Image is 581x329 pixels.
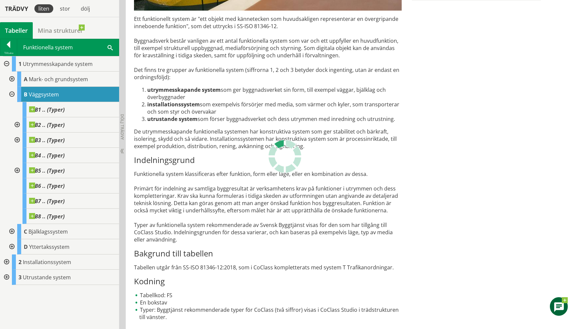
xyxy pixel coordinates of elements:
span: 3 [19,274,22,281]
div: Gå till informationssidan för CoClass Studio [11,117,119,133]
div: Funktionella system [17,39,119,56]
span: B3 .. (Typer) [29,137,65,143]
span: Sök i tabellen [108,44,113,51]
h3: Indelningsgrund [134,155,402,165]
span: B5 .. (Typer) [29,167,65,174]
span: 1 [19,60,22,68]
h3: Kodning [134,276,402,286]
span: B6 .. (Typer) [29,183,65,189]
span: Bjälklagssystem [28,228,68,235]
div: Gå till informationssidan för CoClass Studio [11,148,119,163]
div: Gå till informationssidan för CoClass Studio [11,178,119,193]
span: 2 [19,258,22,266]
strong: installationssystem [147,101,200,108]
div: Gå till informationssidan för CoClass Studio [5,87,119,224]
li: som exempelvis försörjer med media, som värmer och kyler, som trans­porterar och som styr och öve... [147,101,402,115]
li: som förser byggnadsverket och dess utrymmen med inredning och utrustning. [147,115,402,123]
strong: utrymmesskapande system [147,86,221,93]
div: stor [56,4,74,13]
div: Gå till informationssidan för CoClass Studio [11,163,119,178]
a: Mina strukturer [33,22,88,39]
div: Gå till informationssidan för CoClass Studio [11,193,119,209]
strong: utrustande system [147,115,198,123]
li: En bokstav [134,299,402,306]
h3: Bakgrund till tabellen [134,248,402,258]
span: Dölj trädvy [119,114,125,140]
span: Mark- och grundsystem [29,76,88,83]
div: Gå till informationssidan för CoClass Studio [5,239,119,254]
img: Laddar [268,140,301,173]
div: liten [34,4,53,13]
div: Gå till informationssidan för CoClass Studio [11,133,119,148]
div: Gå till informationssidan för CoClass Studio [5,224,119,239]
div: Gå till informationssidan för CoClass Studio [11,102,119,117]
span: Utrustande system [23,274,71,281]
div: Gå till informationssidan för CoClass Studio [5,72,119,87]
span: D [24,243,28,250]
span: B [24,91,27,98]
span: B4 .. (Typer) [29,152,65,159]
span: Installationssystem [23,258,71,266]
span: B8 .. (Typer) [29,213,65,220]
span: C [24,228,27,235]
span: Väggsystem [29,91,59,98]
li: Tabellkod: FS [134,292,402,299]
div: Tillbaka [0,50,17,56]
div: Trädvy [1,5,32,12]
li: som ger byggnadsverket sin form, till exempel väggar, bjälklag och överbyggnader [147,86,402,101]
div: Gå till informationssidan för CoClass Studio [11,209,119,224]
span: A [24,76,27,83]
span: B1 .. (Typer) [29,106,65,113]
span: Yttertakssystem [29,243,69,250]
li: Typer: Byggtjänst rekommenderade typer för CoClass (två siffror) visas i CoClass Studio i trädstr... [134,306,402,321]
span: B2 .. (Typer) [29,122,65,128]
span: Utrymmesskapande system [23,60,93,68]
span: B7 .. (Typer) [29,198,65,204]
div: dölj [77,4,94,13]
div: Ett funktionellt system är "ett objekt med kännetecken som huvudsakligen representerar en övergri... [134,15,402,321]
